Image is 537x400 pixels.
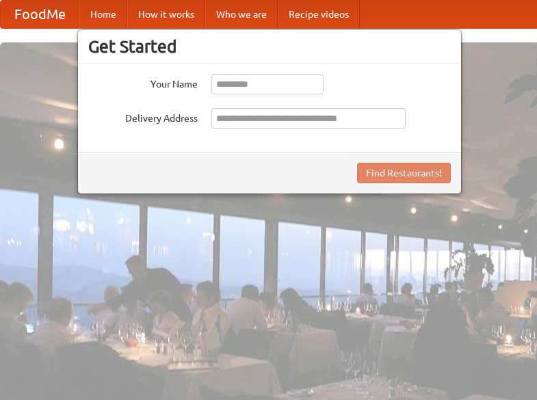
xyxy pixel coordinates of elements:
[357,163,451,183] button: Find Restaurants!
[278,1,360,28] a: Recipe videos
[88,108,198,125] label: Delivery Address
[79,1,127,28] a: Home
[1,1,79,28] a: FoodMe
[88,74,198,91] label: Your Name
[127,1,205,28] a: How it works
[88,36,451,57] h3: Get Started
[205,1,278,28] a: Who we are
